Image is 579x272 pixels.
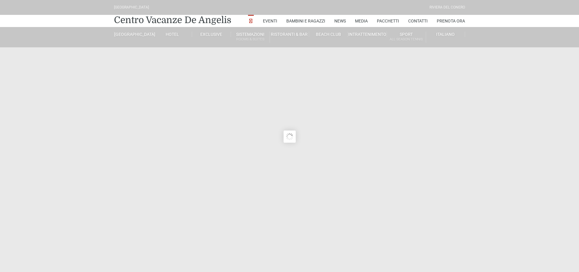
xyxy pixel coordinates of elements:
[387,36,426,42] small: All Season Tennis
[355,15,368,27] a: Media
[231,36,270,42] small: Rooms & Suites
[114,5,149,10] div: [GEOGRAPHIC_DATA]
[408,15,428,27] a: Contatti
[348,32,387,37] a: Intrattenimento
[429,5,465,10] div: Riviera Del Conero
[231,32,270,43] a: SistemazioniRooms & Suites
[114,14,231,26] a: Centro Vacanze De Angelis
[437,15,465,27] a: Prenota Ora
[263,15,277,27] a: Eventi
[309,32,348,37] a: Beach Club
[426,32,465,37] a: Italiano
[377,15,399,27] a: Pacchetti
[334,15,346,27] a: News
[270,32,309,37] a: Ristoranti & Bar
[153,32,192,37] a: Hotel
[436,32,455,37] span: Italiano
[286,15,325,27] a: Bambini e Ragazzi
[387,32,426,43] a: SportAll Season Tennis
[192,32,231,37] a: Exclusive
[114,32,153,37] a: [GEOGRAPHIC_DATA]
